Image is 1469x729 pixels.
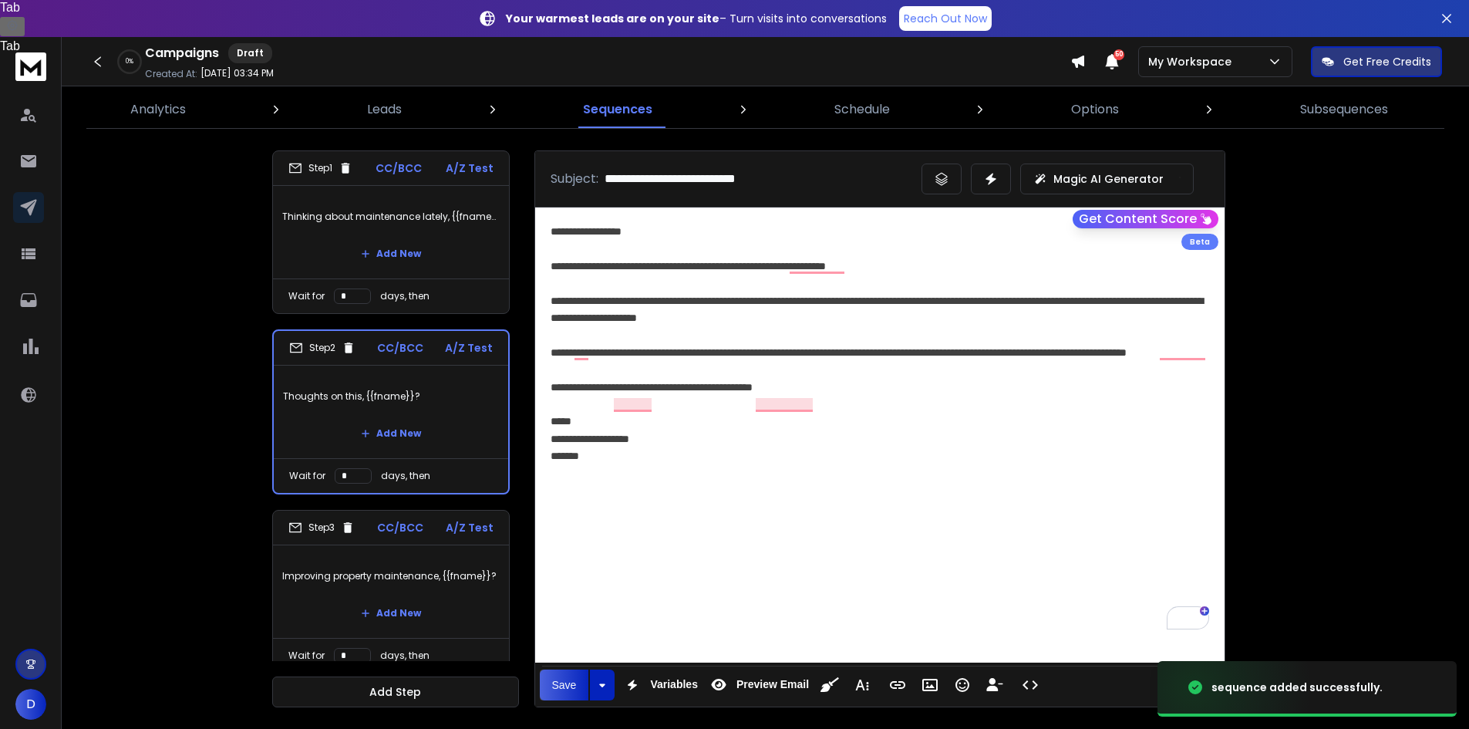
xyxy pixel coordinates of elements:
[381,470,430,482] p: days, then
[1181,234,1218,250] div: Beta
[376,160,422,176] p: CC/BCC
[574,91,662,128] a: Sequences
[358,91,411,128] a: Leads
[1291,91,1397,128] a: Subsequences
[349,238,433,269] button: Add New
[446,160,494,176] p: A/Z Test
[288,161,352,175] div: Step 1
[445,340,493,356] p: A/Z Test
[980,670,1009,700] button: Insert Unsubscribe Link
[380,290,430,302] p: days, then
[288,650,325,662] p: Wait for
[883,670,912,700] button: Insert Link (Ctrl+K)
[349,598,433,629] button: Add New
[200,67,274,79] p: [DATE] 03:34 PM
[618,670,701,700] button: Variables
[446,520,494,535] p: A/Z Test
[815,670,844,700] button: Clean HTML
[733,678,812,691] span: Preview Email
[15,52,46,81] img: logo
[1053,171,1164,187] p: Magic AI Generator
[1016,670,1045,700] button: Code View
[126,57,133,66] p: 0 %
[377,340,423,356] p: CC/BCC
[1073,210,1218,228] button: Get Content Score
[1071,100,1119,119] p: Options
[272,677,519,707] button: Add Step
[1311,46,1442,77] button: Get Free Credits
[289,470,325,482] p: Wait for
[282,555,500,598] p: Improving property maintenance, {{fname}}?
[1062,91,1128,128] a: Options
[145,68,197,80] p: Created At:
[825,91,899,128] a: Schedule
[283,375,499,418] p: Thoughts on this, {{fname}}?
[1148,54,1238,69] p: My Workspace
[272,510,510,673] li: Step3CC/BCCA/Z TestImproving property maintenance, {{fname}}?Add NewWait fordays, then
[289,341,355,355] div: Step 2
[847,670,877,700] button: More Text
[282,195,500,238] p: Thinking about maintenance lately, {{fname}}?
[272,150,510,314] li: Step1CC/BCCA/Z TestThinking about maintenance lately, {{fname}}?Add NewWait fordays, then
[1020,164,1194,194] button: Magic AI Generator
[288,290,325,302] p: Wait for
[583,100,652,119] p: Sequences
[288,521,355,535] div: Step 3
[15,689,46,720] button: D
[1211,680,1383,695] div: sequence added successfully.
[380,650,430,662] p: days, then
[551,170,598,188] p: Subject:
[540,670,589,700] button: Save
[377,520,423,535] p: CC/BCC
[834,100,890,119] p: Schedule
[1300,100,1388,119] p: Subsequences
[535,208,1225,645] div: To enrich screen reader interactions, please activate Accessibility in Grammarly extension settings
[647,678,701,691] span: Variables
[915,670,945,700] button: Insert Image (Ctrl+P)
[704,670,812,700] button: Preview Email
[948,670,977,700] button: Emoticons
[367,100,402,119] p: Leads
[121,91,195,128] a: Analytics
[130,100,186,119] p: Analytics
[349,418,433,449] button: Add New
[272,329,510,494] li: Step2CC/BCCA/Z TestThoughts on this, {{fname}}?Add NewWait fordays, then
[1343,54,1431,69] p: Get Free Credits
